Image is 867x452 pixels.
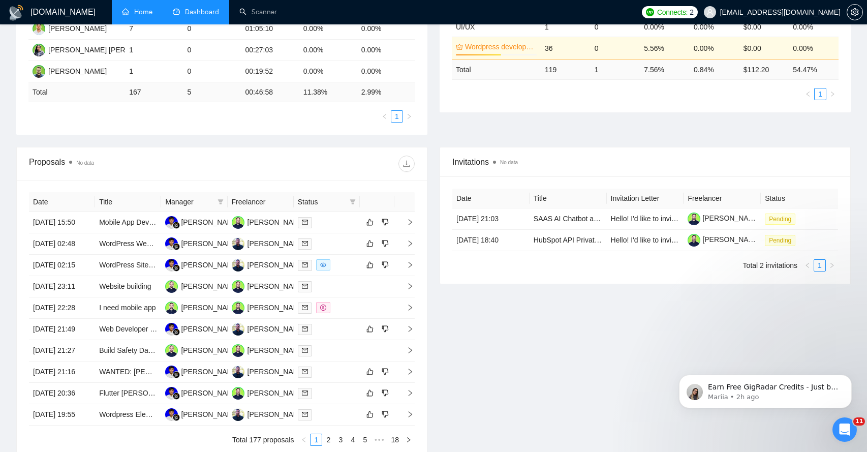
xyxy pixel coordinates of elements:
[765,214,795,225] span: Pending
[801,259,814,272] button: left
[379,323,391,335] button: dislike
[165,237,178,250] img: FR
[398,219,414,226] span: right
[406,437,412,443] span: right
[232,303,306,311] a: SK[PERSON_NAME]
[29,297,95,319] td: [DATE] 22:28
[382,239,389,248] span: dislike
[688,234,700,247] img: c1_CvyS9CxCoSJC3mD3BH92RPhVJClFqPvkRQBDCSy2tztzXYjDvTSff_hzb3jbmjQ
[452,230,530,251] td: [DATE] 18:40
[789,59,839,79] td: 54.47 %
[165,388,239,397] a: FR[PERSON_NAME]
[299,61,357,82] td: 0.00%
[33,24,107,32] a: AC[PERSON_NAME]
[398,156,415,172] button: download
[789,37,839,59] td: 0.00%
[364,387,376,399] button: like
[530,230,607,251] td: HubSpot API Private App Development
[247,302,306,313] div: [PERSON_NAME]
[357,18,415,40] td: 0.00%
[302,326,308,332] span: mail
[640,59,690,79] td: 7.56 %
[33,44,45,56] img: SS
[302,305,308,311] span: mail
[99,282,151,290] a: Website building
[814,88,826,100] li: 1
[299,18,357,40] td: 0.00%
[301,437,307,443] span: left
[452,208,530,230] td: [DATE] 21:03
[398,411,414,418] span: right
[347,434,359,446] li: 4
[320,262,326,268] span: eye
[591,37,640,59] td: 0
[232,259,244,272] img: AP
[33,65,45,78] img: NK
[232,346,306,354] a: SK[PERSON_NAME]
[398,347,414,354] span: right
[357,61,415,82] td: 0.00%
[826,259,838,272] li: Next Page
[232,218,306,226] a: SK[PERSON_NAME]
[765,215,799,223] a: Pending
[402,434,415,446] button: right
[690,7,694,18] span: 2
[382,368,389,376] span: dislike
[853,417,865,426] span: 11
[398,389,414,397] span: right
[804,262,811,268] span: left
[366,368,374,376] span: like
[805,91,811,97] span: left
[95,319,161,340] td: Web Developer - Possibly Long Term
[399,160,414,168] span: download
[379,259,391,271] button: dislike
[801,259,814,272] li: Previous Page
[247,323,306,335] div: [PERSON_NAME]
[48,23,107,34] div: [PERSON_NAME]
[15,21,188,55] div: message notification from Mariia, 2h ago. Earn Free GigRadar Credits - Just by Sharing Your Story...
[165,366,178,378] img: FR
[165,259,178,272] img: FR
[357,40,415,61] td: 0.00%
[232,282,306,290] a: SK[PERSON_NAME]
[29,255,95,276] td: [DATE] 02:15
[122,8,152,16] a: homeHome
[398,261,414,268] span: right
[298,434,310,446] li: Previous Page
[218,199,224,205] span: filter
[387,434,402,446] li: 18
[347,434,358,445] a: 4
[452,189,530,208] th: Date
[181,259,239,270] div: [PERSON_NAME]
[379,216,391,228] button: dislike
[348,194,358,209] span: filter
[688,213,700,225] img: c1_CvyS9CxCoSJC3mD3BH92RPhVJClFqPvkRQBDCSy2tztzXYjDvTSff_hzb3jbmjQ
[33,45,167,53] a: SS[PERSON_NAME] [PERSON_NAME]
[183,61,241,82] td: 0
[29,404,95,426] td: [DATE] 19:55
[706,9,714,16] span: user
[366,325,374,333] span: like
[247,366,306,377] div: [PERSON_NAME]
[366,218,374,226] span: like
[814,259,826,272] li: 1
[391,111,402,122] a: 1
[371,434,387,446] li: Next 5 Pages
[534,236,657,244] a: HubSpot API Private App Development
[403,110,415,123] li: Next Page
[299,40,357,61] td: 0.00%
[310,434,322,446] li: 1
[48,66,107,77] div: [PERSON_NAME]
[366,239,374,248] span: like
[364,216,376,228] button: like
[165,196,213,207] span: Manager
[173,414,180,421] img: gigradar-bm.png
[765,236,799,244] a: Pending
[165,216,178,229] img: FR
[99,346,346,354] a: Build Safety Dashboard & LMS with API Integration for Transportation Industry
[646,8,654,16] img: upwork-logo.png
[541,59,591,79] td: 119
[530,189,607,208] th: Title
[95,255,161,276] td: WordPress Site Configuration: Replica of Apprater.net
[664,353,867,425] iframe: Intercom notifications message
